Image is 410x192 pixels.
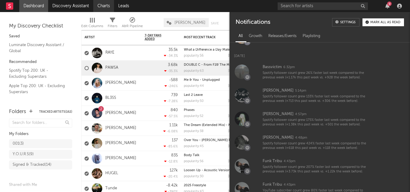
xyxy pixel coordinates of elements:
[385,4,390,8] button: 9
[228,160,238,163] div: [DATE]
[184,124,238,127] div: The Dream (Extended Mix) - Mixed
[85,36,130,39] div: Artist
[184,54,204,58] div: popularity: 56
[163,129,178,133] div: -6.08 %
[9,42,66,54] a: Luminate Discovery Assistant / Global
[265,31,300,41] div: Releases/Events
[184,48,305,52] a: What a Difference a Day Makes (from the Netflix Limited Series "Black Rabbit")
[39,110,72,113] button: Tracked Artists(162)
[164,159,178,163] div: -12.8 %
[284,159,295,164] div: 4:43pm
[295,112,307,117] div: 4:57pm
[230,131,410,154] a: [PERSON_NAME]4:48pmSpotify follower count grew 424% faster last week compared to the previous wee...
[164,54,178,58] div: -34.3 %
[332,18,359,27] a: Settings
[228,130,238,133] div: [DATE]
[228,84,238,88] div: [DATE]
[184,160,204,163] div: popularity: 56
[228,54,238,58] div: [DATE]
[9,23,72,30] div: My Discovery Checklist
[9,160,72,169] a: Signed & Tracked(14)
[228,69,238,73] div: [DATE]
[184,63,238,67] div: DOUBLE C - From F1® The Movie
[283,65,295,70] div: 6:32pm
[263,158,282,165] div: Funk Tribu
[13,140,24,147] div: 001 ( 3 )
[370,21,400,24] div: Mark all as read
[105,80,136,86] a: [PERSON_NAME]
[230,107,410,131] a: [PERSON_NAME]4:57pmSpotify follower count grew 175% faster last week compared to the previous wee...
[184,139,238,142] div: Over You - Bobby Harvey Remix
[387,2,392,6] div: 9
[184,154,238,157] div: Body Talk
[171,153,178,157] div: 835
[184,175,204,178] div: popularity: 30
[263,134,294,141] div: [PERSON_NAME]
[184,109,195,112] a: Phases
[145,34,169,41] span: 7-Day Fans Added
[105,126,136,131] a: [PERSON_NAME]
[184,63,236,67] a: DOUBLE C - From F1® The Movie
[9,108,26,115] div: Folders
[184,69,204,73] div: popularity: 63
[105,111,136,116] a: [PERSON_NAME]
[184,84,204,88] div: popularity: 44
[166,184,178,187] div: -8.42k
[362,18,404,26] button: Mark all as read
[230,48,410,60] div: [DATE]
[230,60,410,83] a: Bassvictim6:32pmSpotify follower count grew 26% faster last week compared to the previous week (+...
[184,93,238,97] div: Last 2 Leave
[9,83,66,95] a: Apple Top 200: UK - Excluding Superstars
[236,31,246,41] div: All
[9,181,72,189] div: Shared with Me
[13,161,51,168] div: Signed & Tracked ( 14 )
[184,169,238,172] div: Loosen Up - Acoustic Version
[164,99,178,103] div: -7.28 %
[246,31,265,41] div: Growth
[184,184,206,187] a: 2025 Freestyle
[295,89,306,93] div: 5:14pm
[340,21,356,24] div: Settings
[168,48,178,52] div: 35.5k
[105,141,136,146] a: [PERSON_NAME]
[105,186,117,191] a: Tunde
[263,118,368,127] div: Spotify follower count grew 175% faster last week compared to the previous week (+1.38k this past...
[105,65,118,71] a: PAWSA
[236,18,270,27] div: Notifications
[230,154,410,178] a: Funk Tribu4:43pmSpotify follower count grew 207% faster last week compared to the previous week (...
[278,2,368,10] input: Search for artists
[164,175,178,178] div: -20.4 %
[184,78,220,82] a: Me & You - Unplugged
[184,130,204,133] div: popularity: 38
[105,50,114,55] a: RAYE
[165,84,178,88] div: -246 %
[300,31,323,41] div: Playlisting
[169,123,178,127] div: 1.11k
[9,150,72,159] a: Y.O.U.R.S(9)
[105,171,118,176] a: HUGEL
[172,138,178,142] div: 137
[164,114,178,118] div: -57.5 %
[184,115,203,118] div: popularity: 52
[263,87,294,94] div: [PERSON_NAME]
[184,145,204,148] div: popularity: 45
[122,15,143,33] div: A&R Pipeline
[105,156,136,161] a: [PERSON_NAME]
[13,151,34,158] div: Y.O.U.R.S ( 9 )
[295,136,307,140] div: 4:48pm
[171,108,178,112] div: 840
[228,145,238,148] div: [DATE]
[169,78,178,82] div: -588
[9,58,72,66] div: Recommended
[184,36,229,39] div: Most Recent Track
[9,139,72,148] a: 001(3)
[263,94,368,104] div: Spotify follower count grew 133% faster last week compared to the previous week (+713 this past w...
[263,165,368,174] div: Spotify follower count grew 207% faster last week compared to the previous week (+3.73k this past...
[174,21,205,25] span: [PERSON_NAME]
[284,183,295,187] div: 4:43pm
[9,131,72,138] div: My Folders
[263,181,282,188] div: Funk Tribu
[263,141,368,151] div: Spotify follower count grew 424% faster last week compared to the previous week (+618 this past w...
[108,15,117,33] div: Filters
[228,99,238,103] div: [DATE]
